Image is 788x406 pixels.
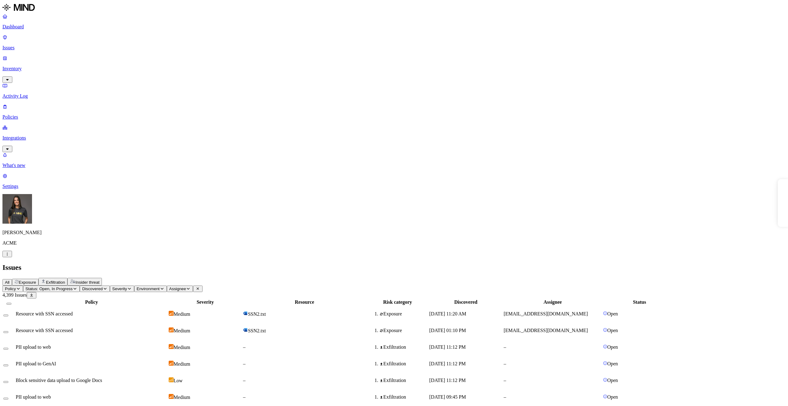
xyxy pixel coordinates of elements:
[19,280,36,285] span: Exposure
[243,361,245,366] span: –
[380,361,428,367] div: Exfiltration
[380,328,428,333] div: Exposure
[2,194,32,224] img: Gal Cohen
[3,381,8,383] button: Select row
[16,328,73,333] span: Resource with SSN accessed
[174,361,190,367] span: Medium
[174,378,183,383] span: Low
[603,328,607,332] img: status-open.svg
[169,361,174,366] img: severity-medium.svg
[367,299,428,305] div: Risk category
[2,263,786,272] h2: Issues
[380,378,428,383] div: Exfiltration
[75,280,99,285] span: Insider threat
[243,378,245,383] span: –
[2,66,786,71] p: Inventory
[16,299,167,305] div: Policy
[3,348,8,350] button: Select row
[380,344,428,350] div: Exfiltration
[429,299,503,305] div: Discovered
[3,331,8,333] button: Select row
[2,135,786,141] p: Integrations
[112,286,127,291] span: Severity
[2,45,786,51] p: Issues
[2,93,786,99] p: Activity Log
[243,311,248,316] img: microsoft-word.svg
[607,344,618,350] span: Open
[2,163,786,168] p: What's new
[607,394,618,400] span: Open
[2,114,786,120] p: Policies
[2,184,786,189] p: Settings
[243,344,245,350] span: –
[603,344,607,349] img: status-open.svg
[169,286,186,291] span: Assignee
[504,299,602,305] div: Assignee
[16,378,102,383] span: Block sensitive data upload to Google Docs
[607,311,618,316] span: Open
[16,311,73,316] span: Resource with SSN accessed
[26,286,73,291] span: Status: Open, In Progress
[248,328,266,333] span: SSN2.txt
[169,299,242,305] div: Severity
[2,24,786,30] p: Dashboard
[169,311,174,316] img: severity-medium.svg
[380,394,428,400] div: Exfiltration
[429,394,466,400] span: [DATE] 09:45 PM
[429,344,466,350] span: [DATE] 11:12 PM
[243,394,245,400] span: –
[504,311,588,316] span: [EMAIL_ADDRESS][DOMAIN_NAME]
[169,377,174,382] img: severity-low.svg
[2,292,27,298] span: 4,399 Issues
[603,378,607,382] img: status-open.svg
[607,378,618,383] span: Open
[504,344,506,350] span: –
[3,398,8,400] button: Select row
[603,311,607,315] img: status-open.svg
[603,299,676,305] div: Status
[174,311,190,317] span: Medium
[3,315,8,316] button: Select row
[46,280,65,285] span: Exfiltration
[6,303,11,305] button: Select all
[169,394,174,399] img: severity-medium.svg
[2,2,35,12] img: MIND
[3,364,8,366] button: Select row
[380,311,428,317] div: Exposure
[174,345,190,350] span: Medium
[607,361,618,366] span: Open
[429,311,466,316] span: [DATE] 11:20 AM
[5,280,10,285] span: All
[82,286,103,291] span: Discovered
[169,327,174,332] img: severity-medium.svg
[243,327,248,332] img: microsoft-word.svg
[603,361,607,365] img: status-open.svg
[504,361,506,366] span: –
[16,361,56,366] span: PII upload to GenAI
[504,394,506,400] span: –
[243,299,366,305] div: Resource
[504,328,588,333] span: [EMAIL_ADDRESS][DOMAIN_NAME]
[169,344,174,349] img: severity-medium.svg
[504,378,506,383] span: –
[2,240,786,246] p: ACME
[429,378,466,383] span: [DATE] 11:12 PM
[5,286,16,291] span: Policy
[603,394,607,399] img: status-open.svg
[429,361,466,366] span: [DATE] 11:12 PM
[174,395,190,400] span: Medium
[137,286,160,291] span: Environment
[16,344,51,350] span: PII upload to web
[429,328,466,333] span: [DATE] 01:10 PM
[174,328,190,333] span: Medium
[607,328,618,333] span: Open
[16,394,51,400] span: PII upload to web
[248,311,266,317] span: SSN2.txt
